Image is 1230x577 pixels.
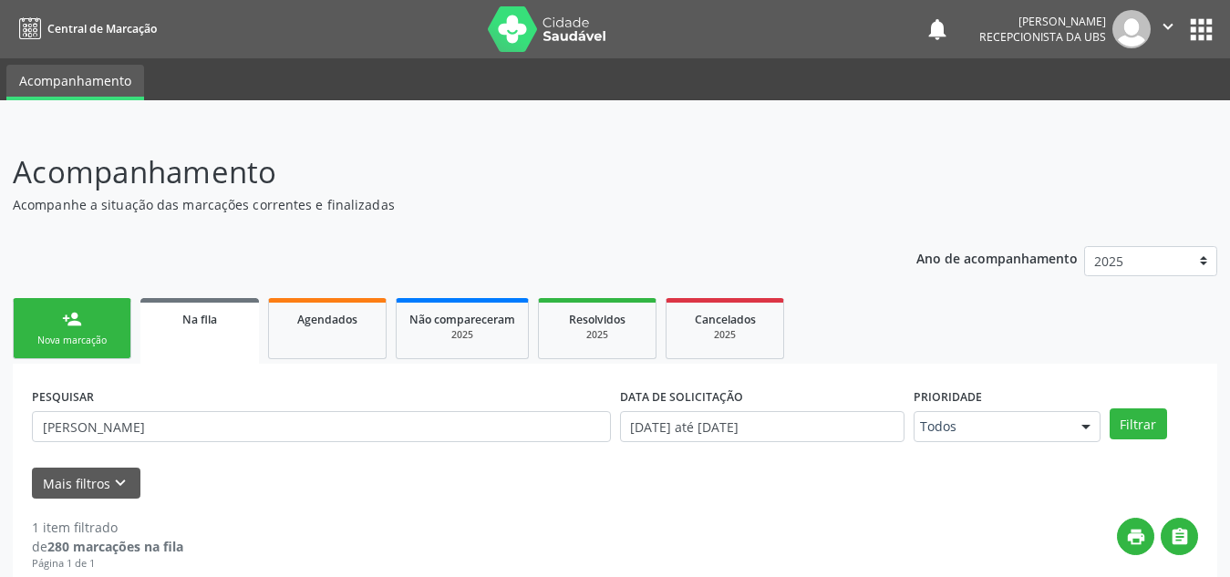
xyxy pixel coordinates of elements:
[110,473,130,493] i: keyboard_arrow_down
[1161,518,1198,555] button: 
[695,312,756,327] span: Cancelados
[32,518,183,537] div: 1 item filtrado
[1110,408,1167,439] button: Filtrar
[32,383,94,411] label: PESQUISAR
[409,328,515,342] div: 2025
[6,65,144,100] a: Acompanhamento
[925,16,950,42] button: notifications
[62,309,82,329] div: person_add
[1126,527,1146,547] i: print
[620,383,743,411] label: DATA DE SOLICITAÇÃO
[979,29,1106,45] span: Recepcionista da UBS
[47,21,157,36] span: Central de Marcação
[1185,14,1217,46] button: apps
[620,411,904,442] input: Selecione um intervalo
[409,312,515,327] span: Não compareceram
[32,411,611,442] input: Nome, CNS
[1170,527,1190,547] i: 
[1151,10,1185,48] button: 
[569,312,625,327] span: Resolvidos
[32,468,140,500] button: Mais filtroskeyboard_arrow_down
[920,417,1063,436] span: Todos
[914,383,982,411] label: Prioridade
[979,14,1106,29] div: [PERSON_NAME]
[32,537,183,556] div: de
[13,195,856,214] p: Acompanhe a situação das marcações correntes e finalizadas
[13,149,856,195] p: Acompanhamento
[1158,16,1178,36] i: 
[32,556,183,572] div: Página 1 de 1
[26,334,118,347] div: Nova marcação
[182,312,217,327] span: Na fila
[297,312,357,327] span: Agendados
[1117,518,1154,555] button: print
[13,14,157,44] a: Central de Marcação
[1112,10,1151,48] img: img
[552,328,643,342] div: 2025
[916,246,1078,269] p: Ano de acompanhamento
[679,328,770,342] div: 2025
[47,538,183,555] strong: 280 marcações na fila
